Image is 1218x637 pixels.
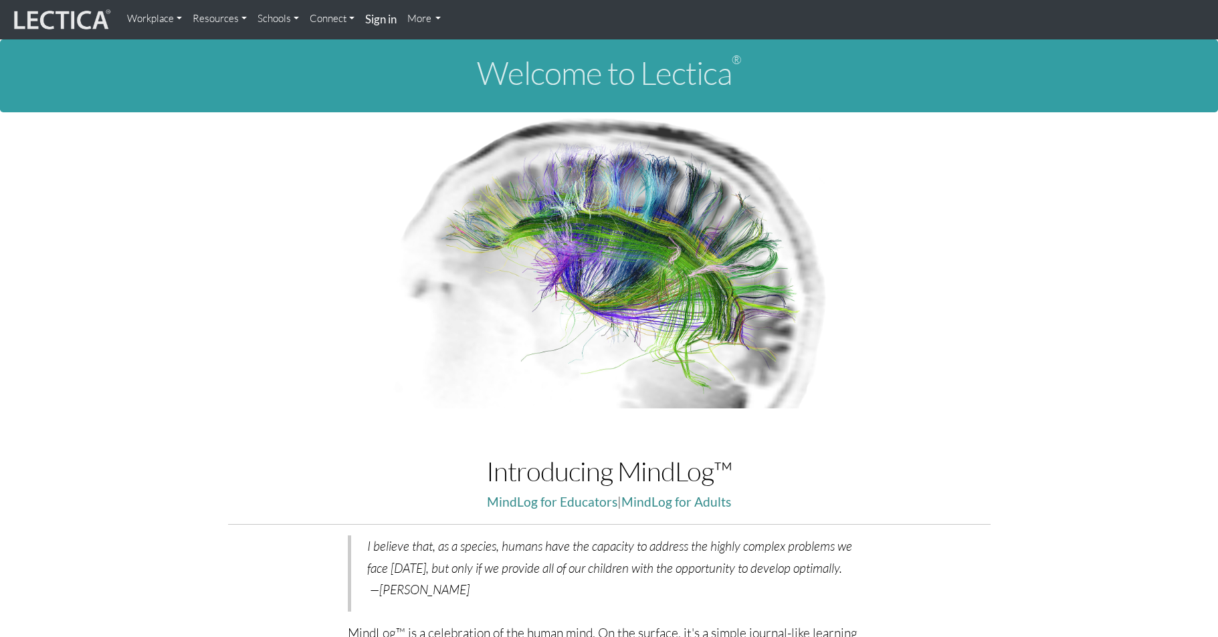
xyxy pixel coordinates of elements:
h1: Welcome to Lectica [11,55,1207,91]
a: Resources [187,5,252,32]
a: MindLog for Adults [621,494,731,509]
a: More [402,5,447,32]
img: Human Connectome Project Image [387,112,832,409]
h1: Introducing MindLog™ [228,457,991,486]
p: | [228,491,991,513]
a: MindLog for Educators [487,494,617,509]
a: Sign in [360,5,402,34]
a: Schools [252,5,304,32]
p: I believe that, as a species, humans have the capacity to address the highly complex problems we ... [367,535,855,601]
a: Workplace [122,5,187,32]
a: Connect [304,5,360,32]
img: lecticalive [11,7,111,33]
sup: ® [732,52,741,67]
strong: Sign in [365,12,397,26]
